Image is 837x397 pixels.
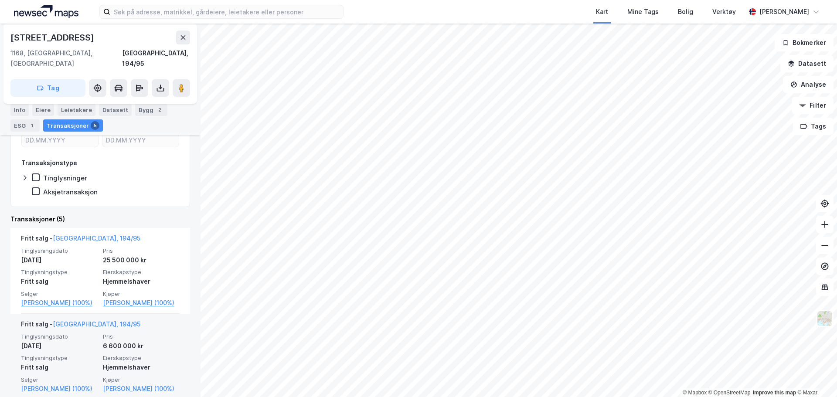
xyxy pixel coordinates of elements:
[135,104,167,116] div: Bygg
[21,354,98,362] span: Tinglysningstype
[10,214,190,224] div: Transaksjoner (5)
[10,104,29,116] div: Info
[27,121,36,130] div: 1
[103,376,180,383] span: Kjøper
[21,255,98,265] div: [DATE]
[712,7,736,17] div: Verktøy
[103,333,180,340] span: Pris
[91,121,99,130] div: 5
[103,247,180,254] span: Pris
[21,319,140,333] div: Fritt salg -
[10,119,40,132] div: ESG
[708,390,751,396] a: OpenStreetMap
[103,383,180,394] a: [PERSON_NAME] (100%)
[103,298,180,308] a: [PERSON_NAME] (100%)
[759,7,809,17] div: [PERSON_NAME]
[793,118,834,135] button: Tags
[21,276,98,287] div: Fritt salg
[102,134,179,147] input: DD.MM.YYYY
[103,341,180,351] div: 6 600 000 kr
[21,158,77,168] div: Transaksjonstype
[21,376,98,383] span: Selger
[103,354,180,362] span: Eierskapstype
[103,268,180,276] span: Eierskapstype
[53,320,140,328] a: [GEOGRAPHIC_DATA], 194/95
[775,34,834,51] button: Bokmerker
[53,234,140,242] a: [GEOGRAPHIC_DATA], 194/95
[10,31,96,44] div: [STREET_ADDRESS]
[103,276,180,287] div: Hjemmelshaver
[793,355,837,397] iframe: Chat Widget
[21,233,140,247] div: Fritt salg -
[596,7,608,17] div: Kart
[155,105,164,114] div: 2
[792,97,834,114] button: Filter
[783,76,834,93] button: Analyse
[780,55,834,72] button: Datasett
[753,390,796,396] a: Improve this map
[43,119,103,132] div: Transaksjoner
[21,298,98,308] a: [PERSON_NAME] (100%)
[103,290,180,298] span: Kjøper
[122,48,190,69] div: [GEOGRAPHIC_DATA], 194/95
[32,104,54,116] div: Eiere
[21,333,98,340] span: Tinglysningsdato
[58,104,95,116] div: Leietakere
[683,390,707,396] a: Mapbox
[14,5,78,18] img: logo.a4113a55bc3d86da70a041830d287a7e.svg
[22,134,98,147] input: DD.MM.YYYY
[110,5,343,18] input: Søk på adresse, matrikkel, gårdeiere, leietakere eller personer
[21,247,98,254] span: Tinglysningsdato
[10,79,85,97] button: Tag
[103,255,180,265] div: 25 500 000 kr
[103,362,180,373] div: Hjemmelshaver
[43,188,98,196] div: Aksjetransaksjon
[21,362,98,373] div: Fritt salg
[21,341,98,351] div: [DATE]
[678,7,693,17] div: Bolig
[99,104,132,116] div: Datasett
[21,290,98,298] span: Selger
[21,268,98,276] span: Tinglysningstype
[10,48,122,69] div: 1168, [GEOGRAPHIC_DATA], [GEOGRAPHIC_DATA]
[43,174,87,182] div: Tinglysninger
[21,383,98,394] a: [PERSON_NAME] (100%)
[817,310,833,327] img: Z
[627,7,659,17] div: Mine Tags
